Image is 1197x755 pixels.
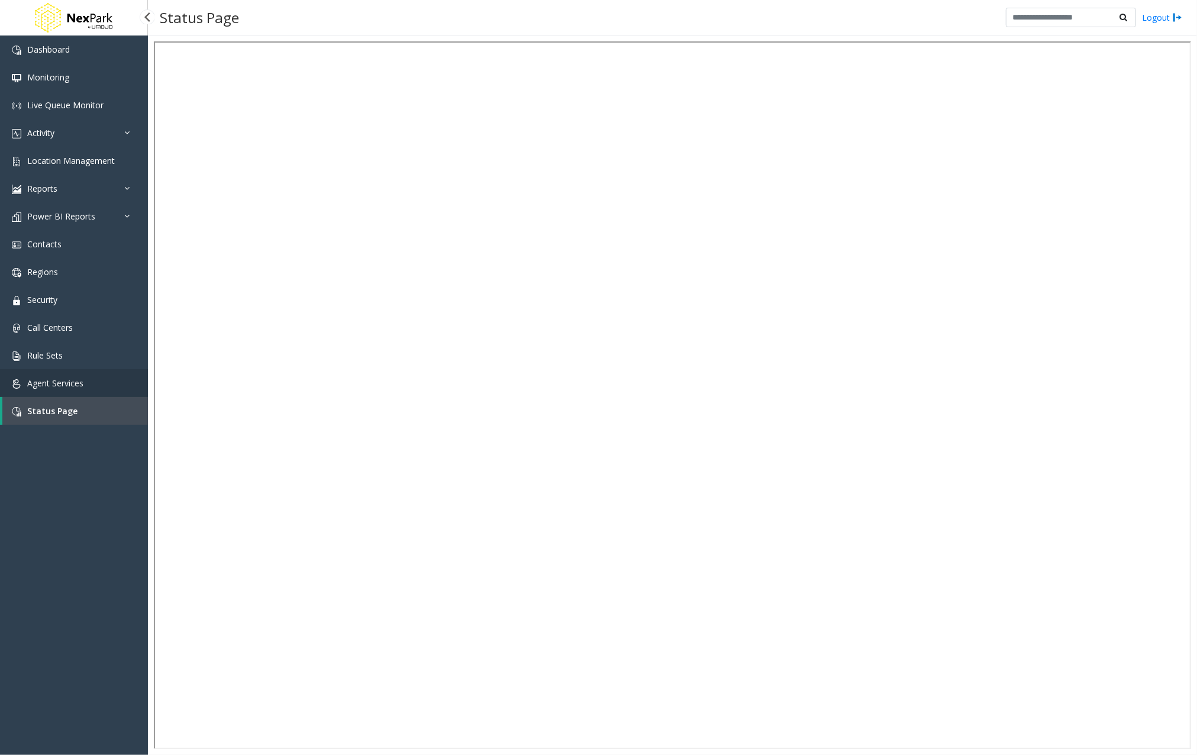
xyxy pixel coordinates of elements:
[154,3,245,32] h3: Status Page
[12,324,21,333] img: 'icon'
[27,377,83,389] span: Agent Services
[12,157,21,166] img: 'icon'
[2,397,148,425] a: Status Page
[12,296,21,305] img: 'icon'
[12,351,21,361] img: 'icon'
[27,72,69,83] span: Monitoring
[12,129,21,138] img: 'icon'
[12,268,21,278] img: 'icon'
[27,238,62,250] span: Contacts
[27,44,70,55] span: Dashboard
[27,266,58,278] span: Regions
[27,155,115,166] span: Location Management
[27,127,54,138] span: Activity
[27,294,57,305] span: Security
[12,240,21,250] img: 'icon'
[12,73,21,83] img: 'icon'
[27,99,104,111] span: Live Queue Monitor
[12,185,21,194] img: 'icon'
[12,46,21,55] img: 'icon'
[12,379,21,389] img: 'icon'
[12,212,21,222] img: 'icon'
[27,322,73,333] span: Call Centers
[1142,11,1182,24] a: Logout
[27,183,57,194] span: Reports
[12,101,21,111] img: 'icon'
[27,211,95,222] span: Power BI Reports
[12,407,21,417] img: 'icon'
[27,350,63,361] span: Rule Sets
[1173,11,1182,24] img: logout
[27,405,78,417] span: Status Page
